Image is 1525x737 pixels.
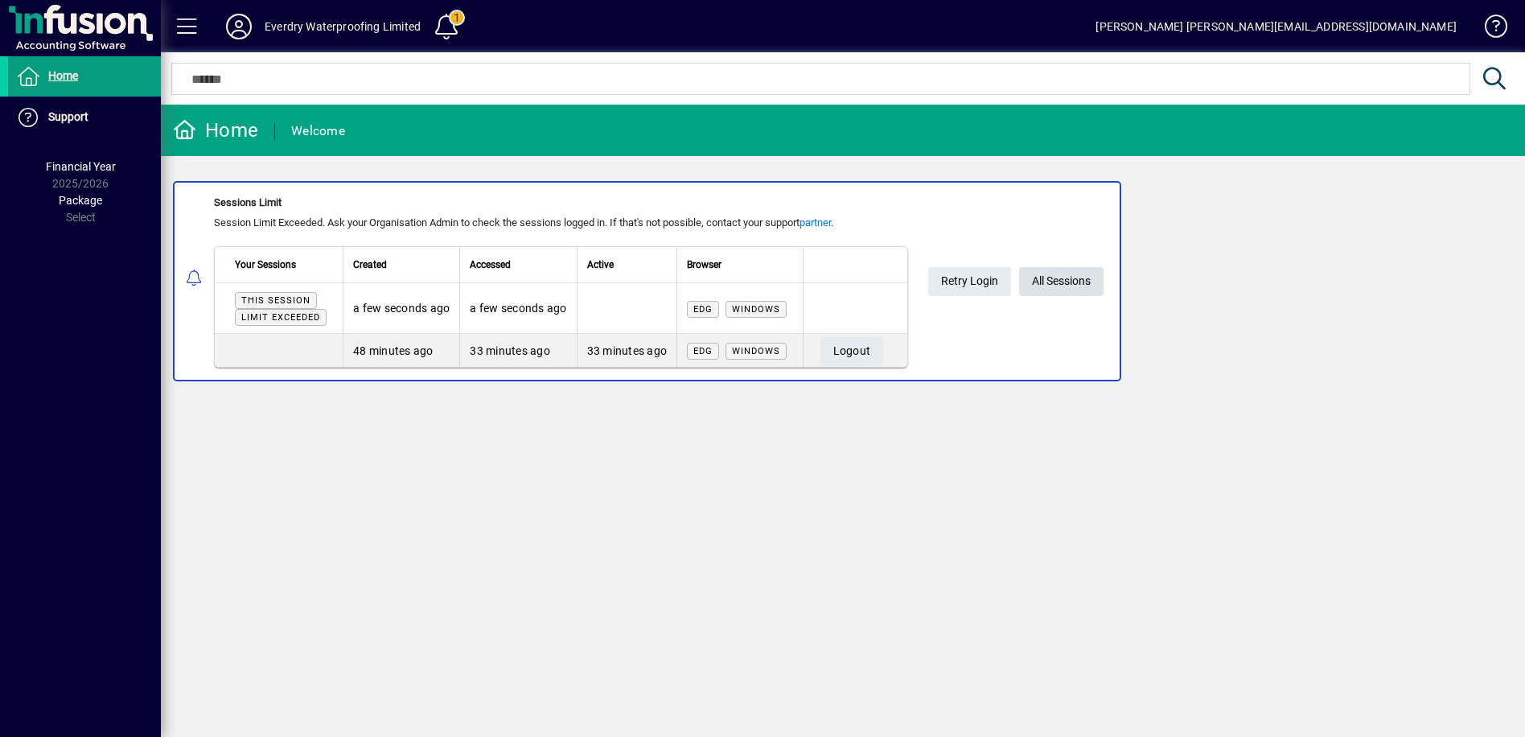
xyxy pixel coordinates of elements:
[732,346,780,356] span: Windows
[459,283,576,334] td: a few seconds ago
[470,256,511,274] span: Accessed
[48,69,78,82] span: Home
[587,256,614,274] span: Active
[1032,268,1091,294] span: All Sessions
[928,267,1011,296] button: Retry Login
[693,346,713,356] span: Edg
[353,256,387,274] span: Created
[8,97,161,138] a: Support
[161,181,1525,381] app-alert-notification-menu-item: Sessions Limit
[59,194,102,207] span: Package
[459,334,576,367] td: 33 minutes ago
[265,14,421,39] div: Everdry Waterproofing Limited
[291,118,345,144] div: Welcome
[820,337,884,366] button: Logout
[213,12,265,41] button: Profile
[1019,267,1104,296] a: All Sessions
[46,160,116,173] span: Financial Year
[235,256,296,274] span: Your Sessions
[693,304,713,315] span: Edg
[48,110,88,123] span: Support
[799,216,831,229] a: partner
[241,312,320,323] span: Limit exceeded
[343,334,459,367] td: 48 minutes ago
[732,304,780,315] span: Windows
[1095,14,1457,39] div: [PERSON_NAME] [PERSON_NAME][EMAIL_ADDRESS][DOMAIN_NAME]
[941,268,998,294] span: Retry Login
[1473,3,1505,56] a: Knowledge Base
[343,283,459,334] td: a few seconds ago
[214,215,908,231] div: Session Limit Exceeded. Ask your Organisation Admin to check the sessions logged in. If that's no...
[577,334,677,367] td: 33 minutes ago
[241,295,310,306] span: This session
[833,338,871,364] span: Logout
[687,256,721,274] span: Browser
[173,117,258,143] div: Home
[214,195,908,211] div: Sessions Limit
